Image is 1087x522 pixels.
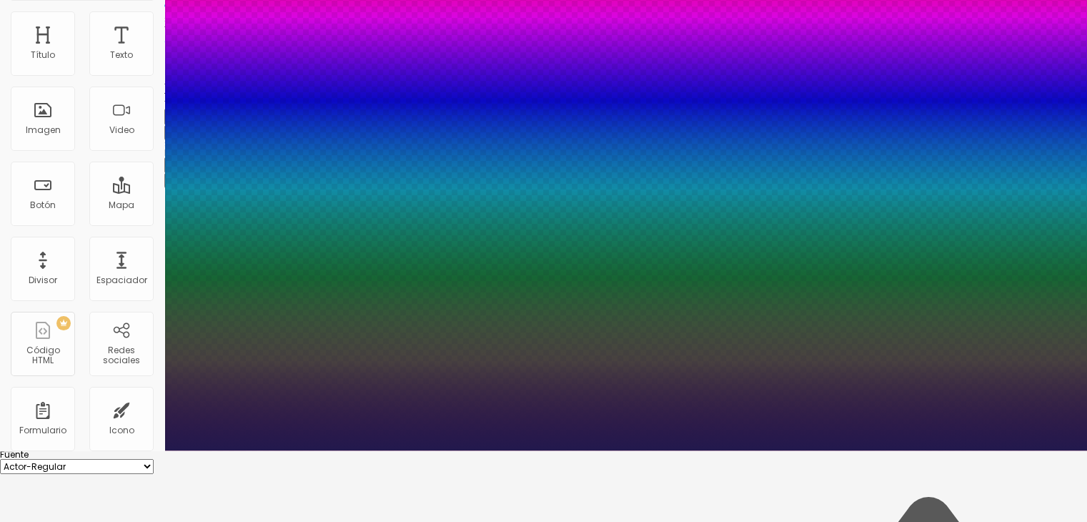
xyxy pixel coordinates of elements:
font: Mapa [109,199,134,211]
font: Redes sociales [103,344,140,366]
font: Espaciador [96,274,147,286]
font: Formulario [19,424,66,436]
font: Icono [109,424,134,436]
font: Título [31,49,55,61]
font: Botón [30,199,56,211]
font: Imagen [26,124,61,136]
font: Texto [110,49,133,61]
font: Video [109,124,134,136]
font: Divisor [29,274,57,286]
font: Código HTML [26,344,60,366]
